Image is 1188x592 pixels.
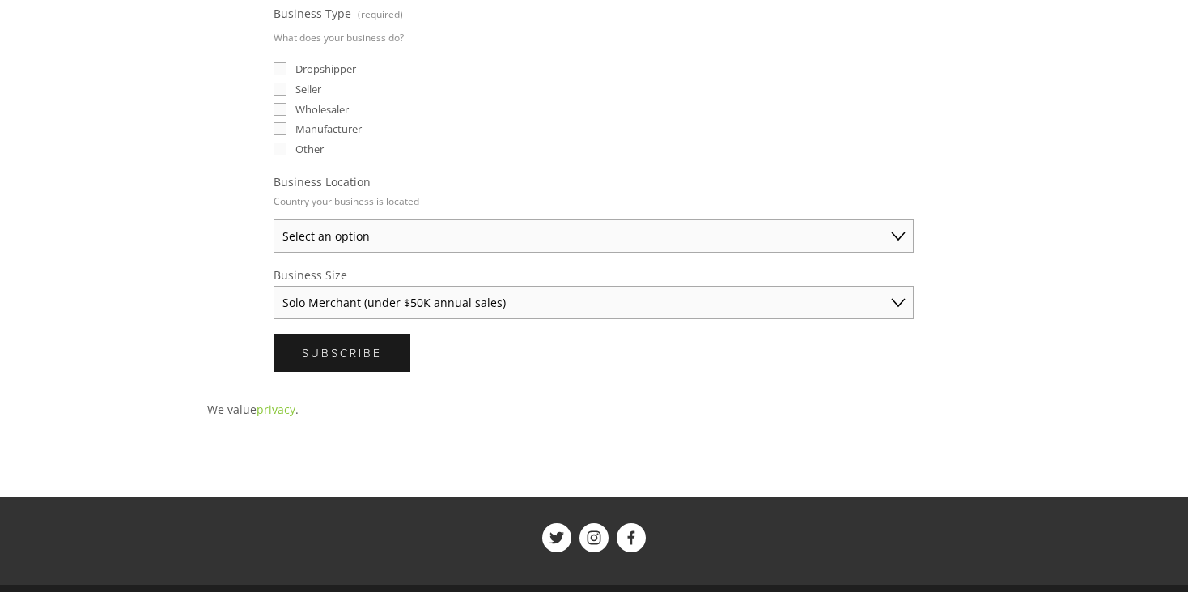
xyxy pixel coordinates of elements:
p: What does your business do? [274,26,404,49]
input: Manufacturer [274,122,286,135]
span: Other [295,142,324,156]
span: Business Type [274,6,351,21]
a: ShelfTrend [617,523,646,552]
span: Dropshipper [295,62,356,76]
select: Business Size [274,286,914,319]
p: Country your business is located [274,190,419,213]
a: privacy [257,402,295,417]
span: Subscribe [302,345,382,360]
input: Wholesaler [274,103,286,116]
span: Seller [295,82,321,96]
span: Business Location [274,174,371,190]
input: Seller [274,83,286,96]
p: We value . [207,399,981,420]
a: ShelfTrend [579,523,609,552]
a: ShelfTrend [542,523,571,552]
span: (required) [358,2,403,26]
span: Business Size [274,267,347,283]
span: Manufacturer [295,121,362,136]
span: Wholesaler [295,102,349,117]
button: SubscribeSubscribe [274,334,410,372]
select: Business Location [274,219,914,253]
input: Dropshipper [274,62,286,75]
input: Other [274,143,286,155]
